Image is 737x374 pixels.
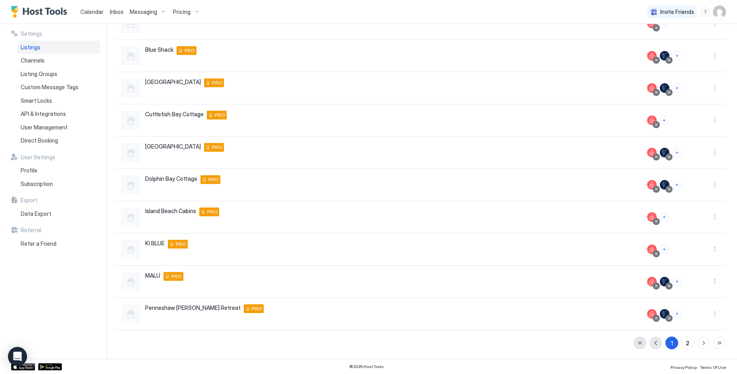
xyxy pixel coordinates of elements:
[185,47,195,54] span: PRO
[710,245,719,254] div: menu
[710,212,719,222] div: menu
[208,176,219,183] span: PRO
[21,227,41,234] span: Referral
[18,67,100,81] a: Listing Groups
[21,180,53,188] span: Subscription
[18,134,100,147] a: Direct Booking
[8,347,27,366] div: Open Intercom Messenger
[681,337,694,349] button: 2
[673,51,681,60] button: Connect channels
[710,148,719,157] div: menu
[710,212,719,222] button: More options
[710,51,719,61] div: menu
[710,309,719,319] div: menu
[673,309,681,318] button: Connect channels
[145,111,204,118] span: Cuttlefish Bay Cottage
[21,97,52,104] span: Smart Locks
[673,180,681,189] button: Connect channels
[710,83,719,93] div: menu
[710,277,719,286] button: More options
[21,137,58,144] span: Direct Booking
[686,339,689,347] div: 2
[673,148,681,157] button: Connect channels
[171,273,182,280] span: PRO
[21,210,51,217] span: Data Export
[18,54,100,67] a: Channels
[80,8,103,15] span: Calendar
[145,143,201,150] span: [GEOGRAPHIC_DATA]
[713,6,726,18] div: User profile
[18,107,100,121] a: API & Integrations
[145,46,173,53] span: Blue Shack
[710,83,719,93] button: More options
[145,272,160,279] span: MALU
[18,94,100,108] a: Smart Locks
[665,337,678,349] button: 1
[145,78,201,86] span: [GEOGRAPHIC_DATA]
[700,7,710,17] div: menu
[710,116,719,125] div: menu
[21,124,68,131] span: User Management
[110,8,123,15] span: Inbox
[21,30,42,37] span: Settings
[710,148,719,157] button: More options
[18,41,100,54] a: Listings
[80,8,103,16] a: Calendar
[710,245,719,254] button: More options
[173,8,191,16] span: Pricing
[21,110,66,117] span: API & Integrations
[145,304,241,311] span: Penneshaw [PERSON_NAME] Retreat
[673,277,681,286] button: Connect channels
[660,8,694,16] span: Invite Friends
[215,112,225,119] span: PRO
[700,362,726,371] a: Terms Of Use
[710,277,719,286] div: menu
[660,116,669,125] button: Connect channels
[710,51,719,61] button: More options
[11,6,71,18] a: Host Tools Logo
[110,8,123,16] a: Inbox
[671,339,673,347] div: 1
[710,180,719,190] button: More options
[18,237,100,251] a: Refer a Friend
[21,197,37,204] span: Export
[18,177,100,191] a: Subscription
[21,44,40,51] span: Listings
[21,70,57,78] span: Listing Groups
[710,116,719,125] button: More options
[130,8,157,16] span: Messaging
[145,240,165,247] span: KI BLUE
[21,167,37,174] span: Profile
[671,365,697,370] span: Privacy Policy
[207,208,218,215] span: PRO
[18,164,100,177] a: Profile
[671,362,697,371] a: Privacy Policy
[21,154,55,161] span: User Settings
[212,144,222,151] span: PRO
[21,240,56,247] span: Refer a Friend
[18,80,100,94] a: Custom Message Tags
[21,84,78,91] span: Custom Message Tags
[21,57,45,64] span: Channels
[700,365,726,370] span: Terms Of Use
[18,207,100,221] a: Data Export
[11,363,35,370] a: App Store
[145,208,196,215] span: Island Beach Cabins
[176,241,186,248] span: PRO
[710,180,719,190] div: menu
[18,121,100,134] a: User Management
[212,79,222,86] span: PRO
[349,364,384,369] span: © 2025 Host Tools
[38,363,62,370] a: Google Play Store
[673,84,681,92] button: Connect channels
[710,309,719,319] button: More options
[660,213,669,221] button: Connect channels
[145,175,197,182] span: Dolphin Bay Cottage
[660,245,669,254] button: Connect channels
[252,305,262,312] span: PRO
